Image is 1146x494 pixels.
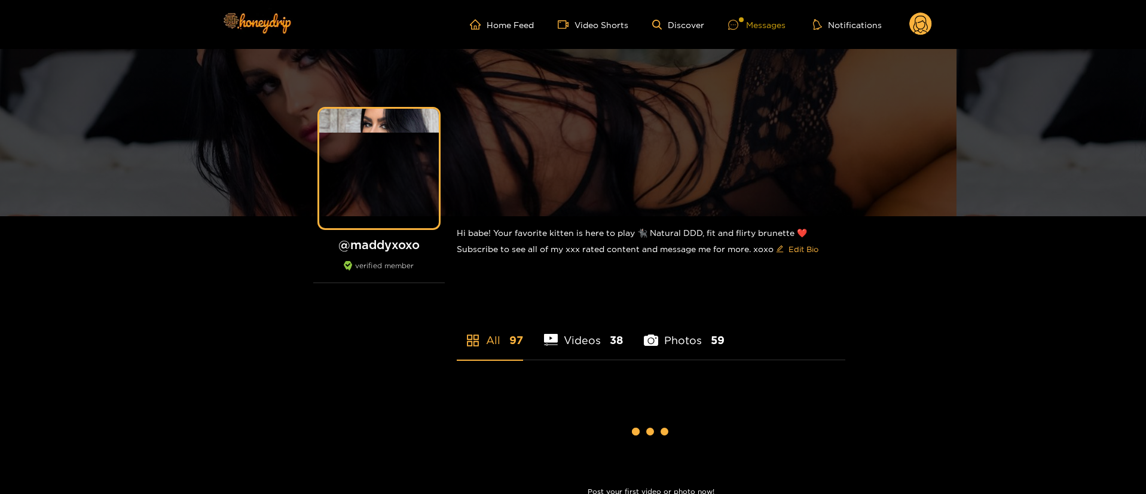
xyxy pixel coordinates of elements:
span: Edit Bio [789,243,818,255]
button: editEdit Bio [774,240,821,259]
span: 38 [610,333,623,348]
span: appstore [466,333,480,348]
li: All [457,306,523,360]
li: Videos [544,306,624,360]
span: 59 [711,333,725,348]
a: Home Feed [470,19,534,30]
a: Discover [652,20,704,30]
div: Messages [728,18,786,32]
div: verified member [313,261,445,283]
li: Photos [644,306,725,360]
span: edit [776,245,784,254]
span: 97 [509,333,523,348]
h1: @ maddyxoxo [313,237,445,252]
span: home [470,19,487,30]
span: video-camera [558,19,574,30]
a: Video Shorts [558,19,628,30]
button: Notifications [809,19,885,30]
div: Hi babe! Your favorite kitten is here to play 🐈‍⬛ Natural DDD, fit and flirty brunette ❤️ Subscri... [457,216,845,268]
